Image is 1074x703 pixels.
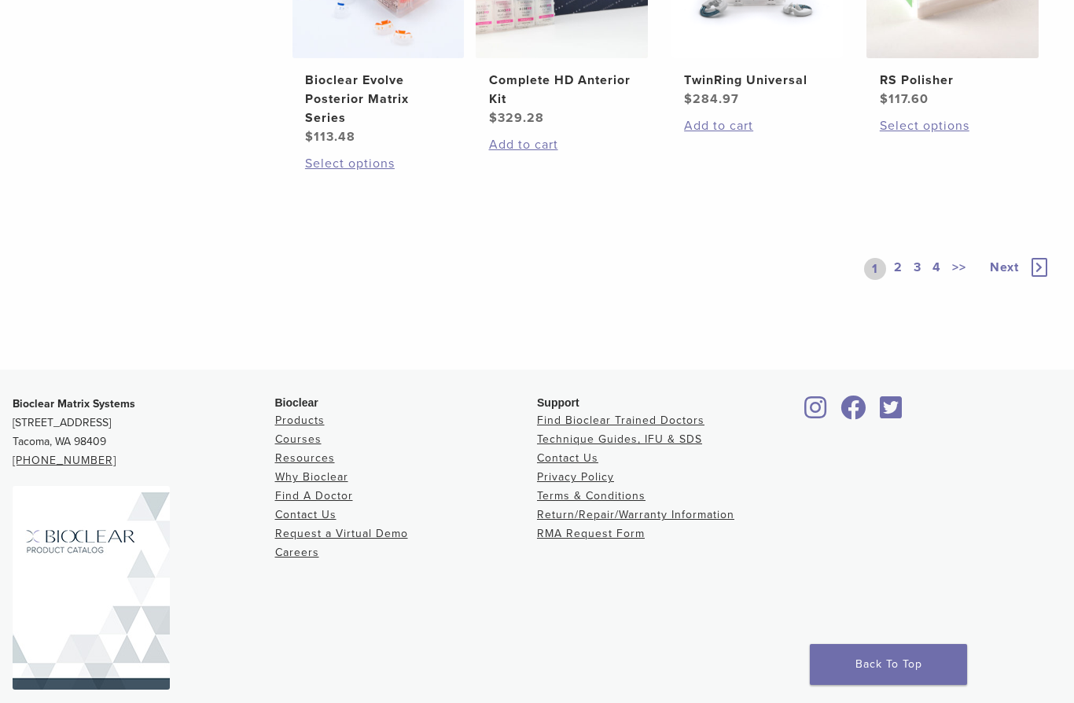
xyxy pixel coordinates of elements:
[305,154,451,173] a: Select options for “Bioclear Evolve Posterior Matrix Series”
[929,258,944,280] a: 4
[537,470,614,484] a: Privacy Policy
[875,405,908,421] a: Bioclear
[880,71,1026,90] h2: RS Polisher
[910,258,925,280] a: 3
[836,405,872,421] a: Bioclear
[275,508,337,521] a: Contact Us
[13,397,135,410] strong: Bioclear Matrix Systems
[864,258,886,280] a: 1
[13,395,275,470] p: [STREET_ADDRESS] Tacoma, WA 98409
[880,91,888,107] span: $
[305,71,451,127] h2: Bioclear Evolve Posterior Matrix Series
[537,414,704,427] a: Find Bioclear Trained Doctors
[275,414,325,427] a: Products
[275,527,408,540] a: Request a Virtual Demo
[537,489,646,502] a: Terms & Conditions
[684,91,739,107] bdi: 284.97
[305,129,314,145] span: $
[13,454,116,467] a: [PHONE_NUMBER]
[537,508,734,521] a: Return/Repair/Warranty Information
[810,644,967,685] a: Back To Top
[537,451,598,465] a: Contact Us
[880,116,1026,135] a: Select options for “RS Polisher”
[537,432,702,446] a: Technique Guides, IFU & SDS
[684,71,830,90] h2: TwinRing Universal
[684,116,830,135] a: Add to cart: “TwinRing Universal”
[275,432,322,446] a: Courses
[537,527,645,540] a: RMA Request Form
[949,258,969,280] a: >>
[537,396,579,409] span: Support
[891,258,906,280] a: 2
[489,135,635,154] a: Add to cart: “Complete HD Anterior Kit”
[275,546,319,559] a: Careers
[275,489,353,502] a: Find A Doctor
[489,110,498,126] span: $
[305,129,355,145] bdi: 113.48
[800,405,833,421] a: Bioclear
[990,259,1019,275] span: Next
[880,91,929,107] bdi: 117.60
[275,451,335,465] a: Resources
[684,91,693,107] span: $
[275,396,318,409] span: Bioclear
[489,110,544,126] bdi: 329.28
[13,486,170,690] img: Bioclear
[489,71,635,109] h2: Complete HD Anterior Kit
[275,470,348,484] a: Why Bioclear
